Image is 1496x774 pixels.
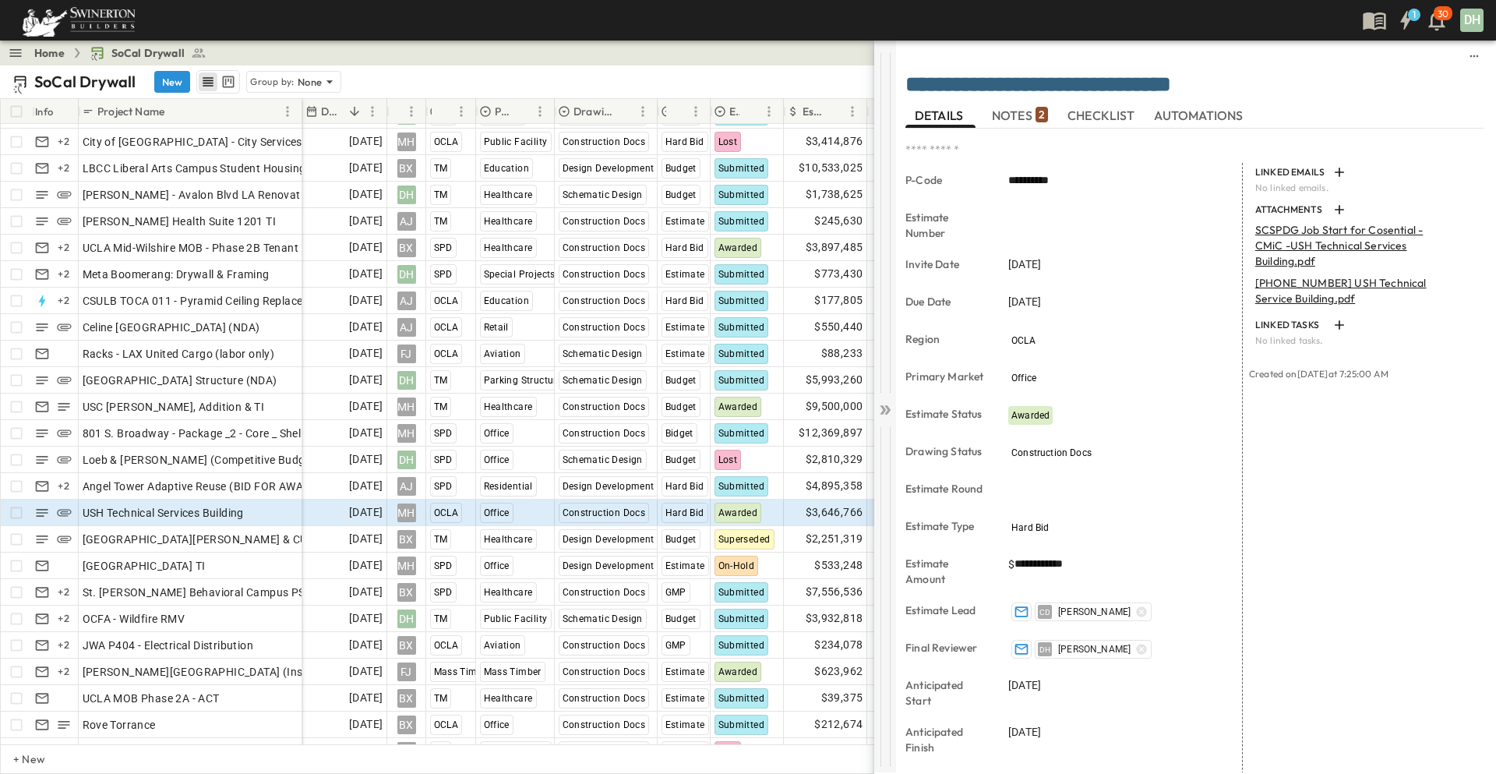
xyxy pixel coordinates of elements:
span: [PERSON_NAME] Health Suite 1201 TI [83,214,277,229]
span: [DATE] [349,477,383,495]
div: MH [397,504,416,522]
span: [DATE] [349,318,383,336]
div: + 2 [55,663,73,681]
span: $3,414,876 [806,133,863,150]
span: $7,556,536 [806,583,863,601]
span: SPD [434,428,453,439]
div: + 2 [55,265,73,284]
span: Office [484,507,510,518]
p: Estimate Status [729,104,739,119]
span: $623,962 [814,663,863,680]
span: [GEOGRAPHIC_DATA] Structure (NDA) [83,373,277,388]
div: + 2 [55,239,73,257]
div: FJ [397,345,416,363]
p: Group by: [250,74,295,90]
span: [DATE] [349,742,383,760]
p: LINKED TASKS [1255,319,1327,331]
div: + 2 [55,583,73,602]
div: BX [397,716,416,734]
div: AJ [397,477,416,496]
p: Project Name [97,104,164,119]
button: Menu [452,102,471,121]
span: Office [484,719,510,730]
span: SPD [434,454,453,465]
span: Construction Docs [563,401,646,412]
span: Submitted [718,428,765,439]
span: Healthcare [484,189,533,200]
span: Hard Bid [1011,522,1049,533]
span: Healthcare [484,242,533,253]
span: Construction Docs [563,587,646,598]
span: Racks - LAX United Cargo (labor only) [83,346,275,362]
span: SPD [434,481,453,492]
div: DH [397,610,416,628]
span: Estimate [665,269,705,280]
nav: breadcrumbs [34,45,216,61]
span: [PERSON_NAME] [1058,643,1131,656]
img: 6c363589ada0b36f064d841b69d3a419a338230e66bb0a533688fa5cc3e9e735.png [19,4,139,37]
div: + 2 [55,742,73,761]
p: 30 [1438,8,1448,20]
div: AJ [397,212,416,231]
span: USH Technical Services Building [83,505,244,521]
span: [DATE] [349,424,383,442]
span: $533,248 [814,557,863,574]
span: Meta Boomerang: Drywall & Framing [83,267,270,282]
button: Sort [168,103,185,120]
span: TM [434,613,448,624]
p: Region [905,331,986,347]
span: Education [484,163,530,174]
span: Submitted [718,640,765,651]
span: TM [434,216,448,227]
span: $39,375 [821,689,863,707]
p: None [298,74,323,90]
span: [DATE] [349,636,383,654]
button: Menu [278,102,297,121]
button: Sort [669,103,686,120]
span: TM [434,375,448,386]
span: Retail [484,322,509,333]
span: OCLA [434,719,459,730]
span: Estimate [665,719,705,730]
div: Info [32,99,79,124]
button: sidedrawer-menu [1465,47,1484,65]
div: DH [397,451,416,469]
span: Hard Bid [665,507,704,518]
span: Construction Docs [563,216,646,227]
span: Construction Docs [563,269,646,280]
span: UCLA Mid-Wilshire MOB - Phase 2B Tenant Improvements Floors 1-3 100% SD Budget [83,240,516,256]
span: Submitted [718,375,765,386]
span: OCLA [434,507,459,518]
p: No linked emails. [1255,182,1474,194]
span: [DATE] [1008,256,1041,272]
span: [DATE] [349,133,383,150]
span: Estimate [665,322,705,333]
span: [DATE] [349,292,383,309]
div: BX [397,530,416,549]
span: OCLA [434,322,459,333]
p: Estimate Round [905,481,986,497]
span: TM [434,163,448,174]
span: Construction Docs [1011,447,1092,458]
span: TM [434,189,448,200]
span: Superseded [718,534,771,545]
span: Hard Bid [665,481,704,492]
div: BX [397,636,416,655]
span: Construction Docs [563,719,646,730]
span: Angel Tower Adaptive Reuse (BID FOR AWARD) [83,479,323,494]
span: NOTES [992,108,1048,122]
p: Primary Market [905,369,986,384]
div: AJ [397,318,416,337]
div: + 2 [55,477,73,496]
span: Design Development [563,481,654,492]
span: Special Projects [484,269,556,280]
button: Menu [633,102,652,121]
span: Submitted [718,269,765,280]
span: Healthcare [484,693,533,704]
span: $245,630 [814,212,863,230]
span: $234,078 [814,636,863,654]
span: Office [484,428,510,439]
span: [DATE] [349,716,383,733]
span: Submitted [718,587,765,598]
